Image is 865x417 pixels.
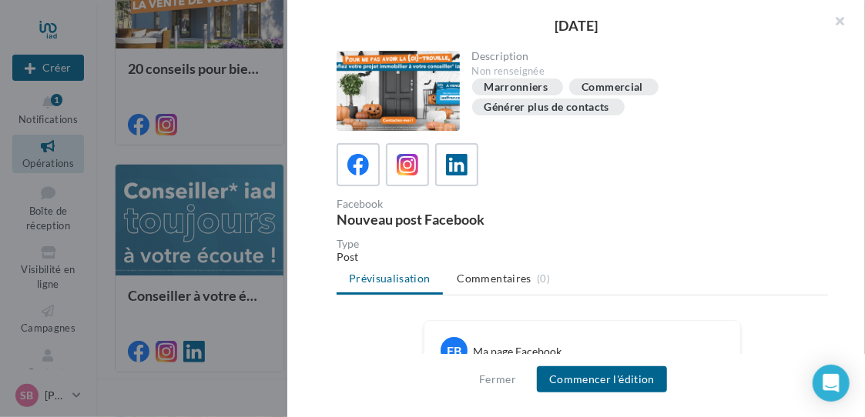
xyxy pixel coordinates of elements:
div: Description [472,51,816,62]
div: Générer plus de contacts [484,102,609,113]
div: [DATE] [312,18,840,32]
div: Ma page Facebook [473,344,562,359]
div: Open Intercom Messenger [813,365,850,402]
div: Post [337,249,828,265]
button: Commencer l'édition [537,366,667,392]
div: Type [337,239,828,249]
button: Fermer [473,370,522,389]
span: (0) [537,272,550,285]
div: Non renseignée [472,65,816,78]
div: Facebook [337,198,576,209]
div: Marronniers [484,82,548,93]
div: FB [441,337,468,364]
span: Commentaires [458,271,531,286]
div: Commercial [582,82,643,93]
div: Nouveau post Facebook [337,212,576,226]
